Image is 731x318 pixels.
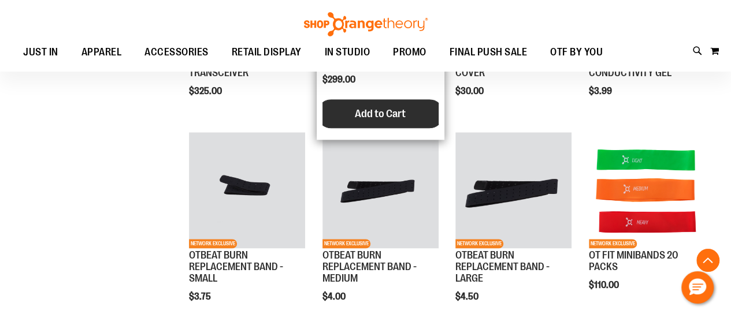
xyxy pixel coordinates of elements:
span: $4.00 [322,291,347,302]
a: PROMO [381,39,438,66]
a: OTF BY YOU [539,39,614,66]
span: OTF BY YOU [550,39,603,65]
span: PROMO [393,39,426,65]
span: $325.00 [189,86,224,96]
button: Back To Top [696,249,719,272]
button: Add to Cart [317,99,444,128]
a: JUST IN [12,39,70,66]
img: Shop Orangetheory [302,12,429,36]
button: Hello, have a question? Let’s chat. [681,271,714,304]
span: $110.00 [589,280,621,290]
img: Product image for OTBEAT BURN REPLACEMENT BAND - MEDIUM [322,132,439,248]
span: ACCESSORIES [144,39,209,65]
span: $3.75 [189,291,213,302]
img: Product image for OTBEAT BURN REPLACEMENT BAND - LARGE [455,132,572,248]
span: $299.00 [322,74,357,85]
img: Product image for OT FIT MINIBANDS 20 PACKS [589,132,705,248]
a: ACCESSORIES [133,39,220,66]
a: FINAL PUSH SALE [438,39,539,66]
span: FINAL PUSH SALE [450,39,528,65]
span: NETWORK EXCLUSIVE [589,239,637,248]
img: Product image for OTBEAT BURN REPLACEMENT BAND - SMALL [189,132,305,248]
a: APPAREL [70,39,133,66]
span: NETWORK EXCLUSIVE [322,239,370,248]
a: Product image for OTBEAT BURN REPLACEMENT BAND - SMALLNETWORK EXCLUSIVE [189,132,305,250]
span: IN STUDIO [325,39,370,65]
span: NETWORK EXCLUSIVE [455,239,503,248]
span: NETWORK EXCLUSIVE [189,239,237,248]
a: OTBEAT BURN REPLACEMENT BAND - SMALL [189,249,283,284]
span: $30.00 [455,86,485,96]
a: RETAIL DISPLAY [220,39,313,66]
span: JUST IN [23,39,58,65]
a: Product image for OT FIT MINIBANDS 20 PACKSNETWORK EXCLUSIVE [589,132,705,250]
span: RETAIL DISPLAY [232,39,302,65]
a: OTBEAT BURN REPLACEMENT BAND - MEDIUM [322,249,417,284]
span: $4.50 [455,291,480,302]
span: $3.99 [589,86,614,96]
a: OTBEAT BURN REPLACEMENT BAND - LARGE [455,249,550,284]
span: Add to Cart [355,107,406,120]
a: Product image for OTBEAT BURN REPLACEMENT BAND - LARGENETWORK EXCLUSIVE [455,132,572,250]
span: APPAREL [81,39,122,65]
a: Product image for OTBEAT BURN REPLACEMENT BAND - MEDIUMNETWORK EXCLUSIVE [322,132,439,250]
a: IN STUDIO [313,39,382,65]
a: OT FIT MINIBANDS 20 PACKS [589,249,678,272]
